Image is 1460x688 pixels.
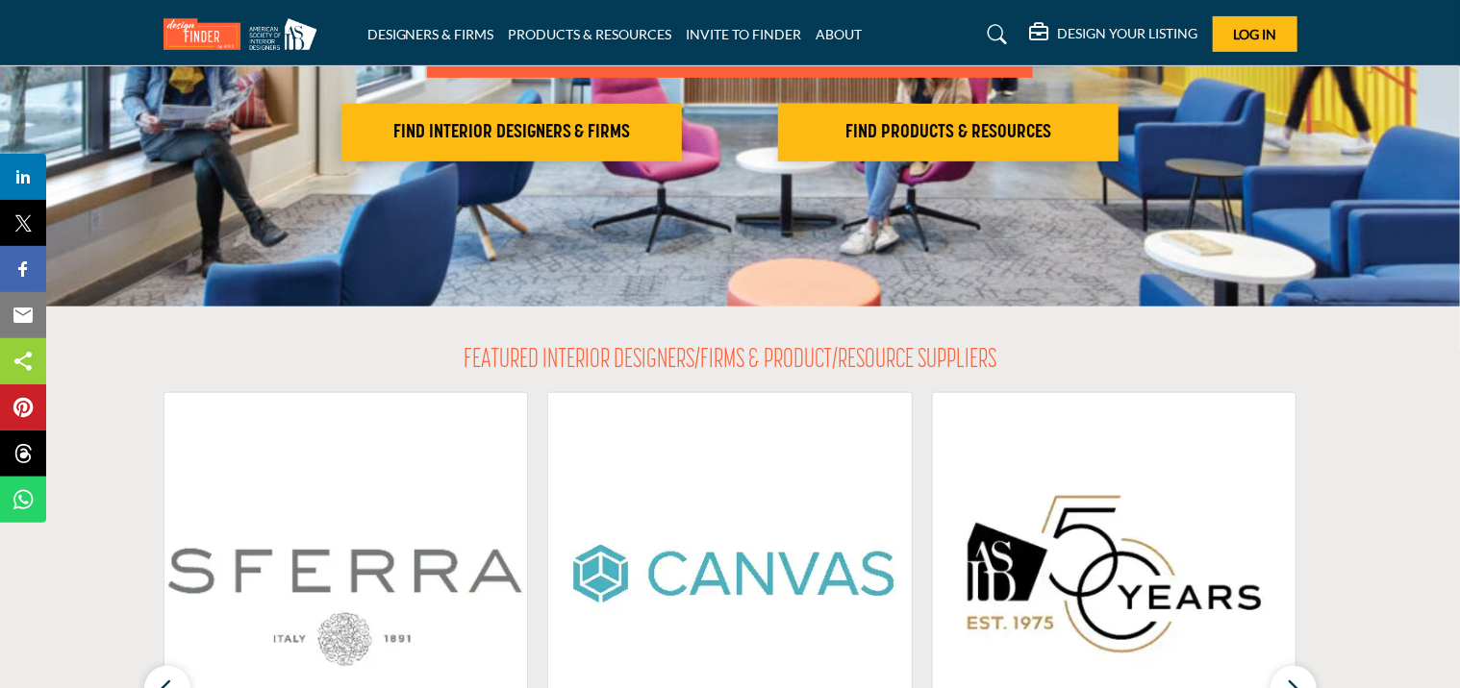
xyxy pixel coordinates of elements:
[1030,23,1198,46] div: DESIGN YOUR LISTING
[341,104,682,161] button: FIND INTERIOR DESIGNERS & FIRMS
[784,121,1113,144] h2: FIND PRODUCTS & RESOURCES
[817,26,863,42] a: ABOUT
[1213,16,1297,52] button: Log In
[969,19,1019,50] a: Search
[778,104,1119,161] button: FIND PRODUCTS & RESOURCES
[687,26,802,42] a: INVITE TO FINDER
[509,26,672,42] a: PRODUCTS & RESOURCES
[367,26,494,42] a: DESIGNERS & FIRMS
[1233,26,1276,42] span: Log In
[464,345,996,378] h2: FEATURED INTERIOR DESIGNERS/FIRMS & PRODUCT/RESOURCE SUPPLIERS
[164,18,327,50] img: Site Logo
[1058,25,1198,42] h5: DESIGN YOUR LISTING
[347,121,676,144] h2: FIND INTERIOR DESIGNERS & FIRMS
